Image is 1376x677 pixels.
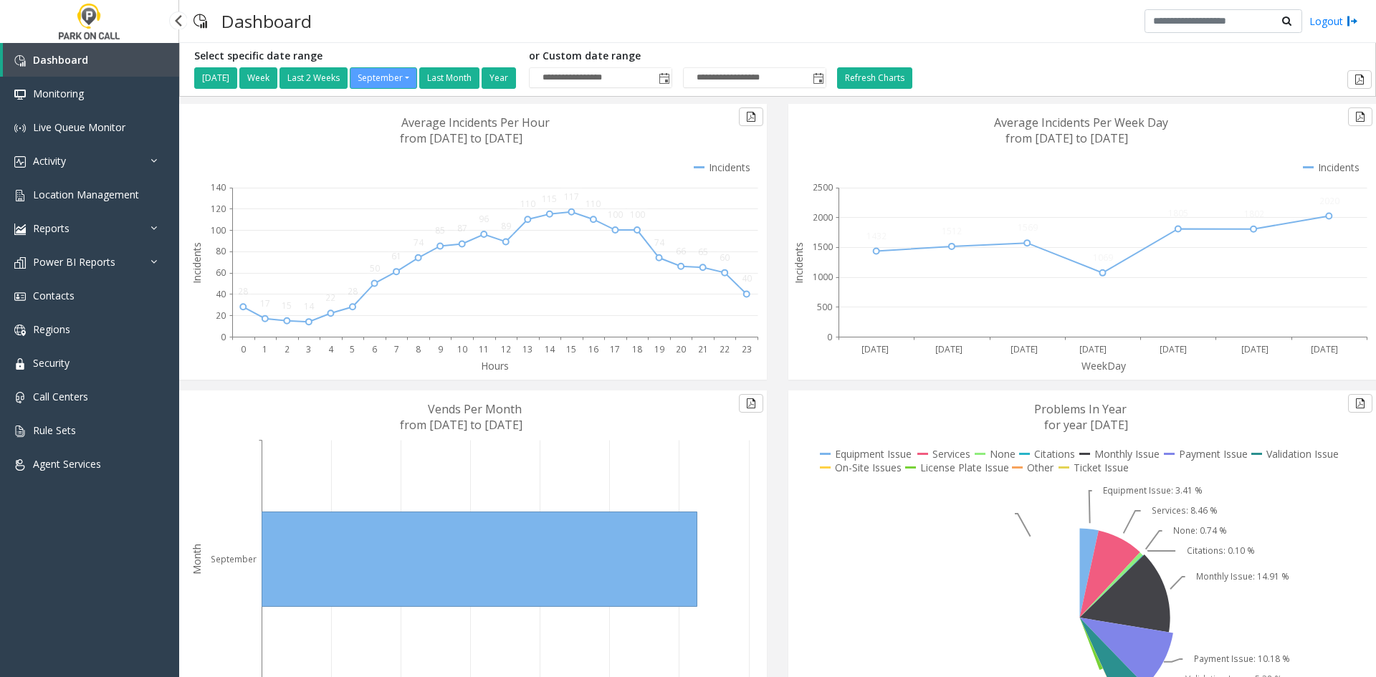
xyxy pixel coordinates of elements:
h3: Dashboard [214,4,319,39]
img: 'icon' [14,459,26,471]
img: pageIcon [193,4,207,39]
text: [DATE] [861,343,889,355]
button: Export to pdf [739,107,763,126]
text: 22 [325,292,335,304]
img: 'icon' [14,325,26,336]
text: 13 [522,343,532,355]
text: Hours [481,359,509,373]
text: 1569 [1018,221,1038,234]
img: 'icon' [14,291,26,302]
text: 60 [720,251,730,264]
img: logout [1347,14,1358,29]
span: Location Management [33,188,139,201]
text: [DATE] [1160,343,1187,355]
text: 12 [501,343,511,355]
text: 1512 [942,225,962,237]
img: 'icon' [14,190,26,201]
text: 65 [698,246,708,258]
span: Toggle popup [656,68,672,88]
text: 17 [610,343,620,355]
text: Average Incidents Per Week Day [994,115,1168,130]
img: 'icon' [14,156,26,168]
text: Month [190,544,204,575]
text: 89 [501,220,511,232]
button: September [350,67,417,89]
text: 115 [542,193,557,205]
text: 40 [216,288,226,300]
h5: Select specific date range [194,50,518,62]
button: Week [239,67,277,89]
text: Incidents [792,242,806,284]
text: 80 [216,245,226,257]
text: 19 [654,343,664,355]
text: 16 [588,343,598,355]
img: 'icon' [14,426,26,437]
text: Services: 8.46 % [1152,504,1218,517]
text: 28 [238,285,248,297]
span: Monitoring [33,87,84,100]
text: None: 0.74 % [1173,524,1227,537]
text: 7 [394,343,399,355]
text: 28 [348,285,358,297]
text: 9 [438,343,443,355]
text: 0 [241,343,246,355]
button: Export to pdf [1348,107,1372,126]
text: Problems In Year [1034,401,1127,417]
text: 15 [282,299,292,312]
text: 22 [720,343,730,355]
img: 'icon' [14,358,26,370]
text: 1000 [813,271,833,283]
text: 85 [435,224,445,236]
button: Last 2 Weeks [279,67,348,89]
button: Year [482,67,516,89]
text: 2000 [813,211,833,224]
text: Vends Per Month [428,401,522,417]
text: 110 [520,198,535,210]
span: Reports [33,221,70,235]
img: 'icon' [14,224,26,235]
text: 8 [416,343,421,355]
span: Call Centers [33,390,88,403]
text: from [DATE] to [DATE] [1005,130,1128,146]
text: 50 [370,262,380,274]
text: September [211,553,257,565]
text: 2500 [813,181,833,193]
text: 1069 [1093,251,1113,264]
text: [DATE] [1241,343,1268,355]
text: [DATE] [1311,343,1338,355]
text: 1432 [866,230,887,242]
text: 100 [630,208,645,221]
span: Live Queue Monitor [33,120,125,134]
text: 10 [457,343,467,355]
text: 117 [564,191,579,203]
span: Contacts [33,289,75,302]
text: from [DATE] to [DATE] [400,130,522,146]
text: 500 [817,301,832,313]
span: Agent Services [33,457,101,471]
text: from [DATE] to [DATE] [400,417,522,433]
text: [DATE] [1079,343,1107,355]
text: for year [DATE] [1044,417,1128,433]
a: Logout [1309,14,1358,29]
text: 60 [216,267,226,279]
text: [DATE] [935,343,962,355]
text: 87 [457,222,467,234]
text: Incidents [190,242,204,284]
text: Average Incidents Per Hour [401,115,550,130]
span: Dashboard [33,53,88,67]
button: Export to pdf [1348,394,1372,413]
text: 0 [827,331,832,343]
span: Rule Sets [33,423,76,437]
button: Export to pdf [739,394,763,413]
text: 1805 [1168,207,1188,219]
img: 'icon' [14,392,26,403]
text: 18 [632,343,642,355]
text: 2020 [1319,195,1339,207]
text: 120 [211,203,226,215]
span: Activity [33,154,66,168]
text: 1500 [813,241,833,253]
text: 20 [676,343,686,355]
text: 3 [306,343,311,355]
text: 23 [742,343,752,355]
text: 40 [742,272,752,284]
